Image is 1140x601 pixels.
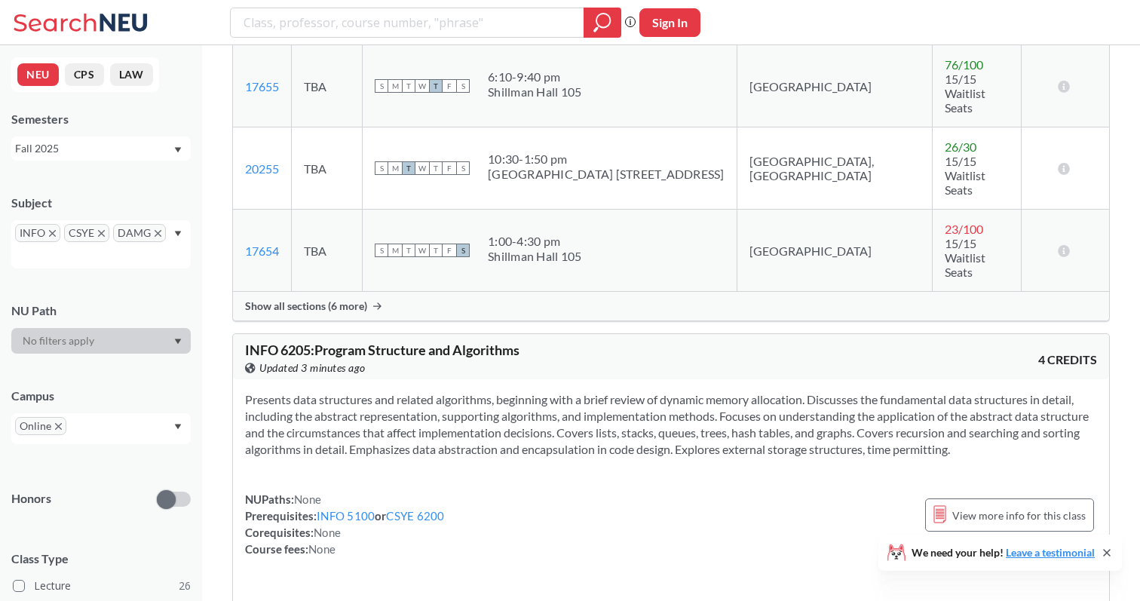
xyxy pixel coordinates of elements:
[11,220,191,268] div: INFOX to remove pillCSYEX to remove pillDAMGX to remove pillDropdown arrow
[245,161,279,176] a: 20255
[375,79,388,93] span: S
[308,542,336,556] span: None
[245,79,279,94] a: 17655
[737,127,932,210] td: [GEOGRAPHIC_DATA], [GEOGRAPHIC_DATA]
[386,509,444,523] a: CSYE 6200
[945,154,985,197] span: 15/15 Waitlist Seats
[11,111,191,127] div: Semesters
[98,230,105,237] svg: X to remove pill
[245,299,367,313] span: Show all sections (6 more)
[174,147,182,153] svg: Dropdown arrow
[945,140,976,154] span: 26 / 30
[488,152,725,167] div: 10:30 - 1:50 pm
[402,161,415,175] span: T
[945,236,985,279] span: 15/15 Waitlist Seats
[488,84,581,100] div: Shillman Hall 105
[113,224,166,242] span: DAMGX to remove pill
[488,167,725,182] div: [GEOGRAPHIC_DATA] [STREET_ADDRESS]
[488,249,581,264] div: Shillman Hall 105
[245,391,1097,458] section: Presents data structures and related algorithms, beginning with a brief review of dynamic memory ...
[55,423,62,430] svg: X to remove pill
[584,8,621,38] div: magnifying glass
[402,244,415,257] span: T
[292,210,363,292] td: TBA
[15,140,173,157] div: Fall 2025
[11,388,191,404] div: Campus
[233,292,1109,320] div: Show all sections (6 more)
[388,79,402,93] span: M
[11,302,191,319] div: NU Path
[415,161,429,175] span: W
[402,79,415,93] span: T
[429,79,443,93] span: T
[456,79,470,93] span: S
[415,79,429,93] span: W
[488,234,581,249] div: 1:00 - 4:30 pm
[429,244,443,257] span: T
[65,63,104,86] button: CPS
[639,8,700,37] button: Sign In
[155,230,161,237] svg: X to remove pill
[443,79,456,93] span: F
[174,424,182,430] svg: Dropdown arrow
[245,342,519,358] span: INFO 6205 : Program Structure and Algorithms
[64,224,109,242] span: CSYEX to remove pill
[317,509,375,523] a: INFO 5100
[945,57,983,72] span: 76 / 100
[245,491,445,557] div: NUPaths: Prerequisites: or Corequisites: Course fees:
[388,244,402,257] span: M
[1006,546,1095,559] a: Leave a testimonial
[593,12,611,33] svg: magnifying glass
[952,506,1086,525] span: View more info for this class
[174,231,182,237] svg: Dropdown arrow
[488,69,581,84] div: 6:10 - 9:40 pm
[456,244,470,257] span: S
[110,63,153,86] button: LAW
[737,210,932,292] td: [GEOGRAPHIC_DATA]
[1038,351,1097,368] span: 4 CREDITS
[415,244,429,257] span: W
[49,230,56,237] svg: X to remove pill
[11,195,191,211] div: Subject
[11,550,191,567] span: Class Type
[294,492,321,506] span: None
[443,161,456,175] span: F
[292,127,363,210] td: TBA
[945,222,983,236] span: 23 / 100
[388,161,402,175] span: M
[292,45,363,127] td: TBA
[11,136,191,161] div: Fall 2025Dropdown arrow
[737,45,932,127] td: [GEOGRAPHIC_DATA]
[179,578,191,594] span: 26
[443,244,456,257] span: F
[13,576,191,596] label: Lecture
[174,339,182,345] svg: Dropdown arrow
[945,72,985,115] span: 15/15 Waitlist Seats
[242,10,573,35] input: Class, professor, course number, "phrase"
[11,490,51,507] p: Honors
[11,328,191,354] div: Dropdown arrow
[314,526,341,539] span: None
[11,413,191,444] div: OnlineX to remove pillDropdown arrow
[375,161,388,175] span: S
[17,63,59,86] button: NEU
[375,244,388,257] span: S
[15,417,66,435] span: OnlineX to remove pill
[429,161,443,175] span: T
[15,224,60,242] span: INFOX to remove pill
[456,161,470,175] span: S
[912,547,1095,558] span: We need your help!
[245,244,279,258] a: 17654
[259,360,366,376] span: Updated 3 minutes ago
